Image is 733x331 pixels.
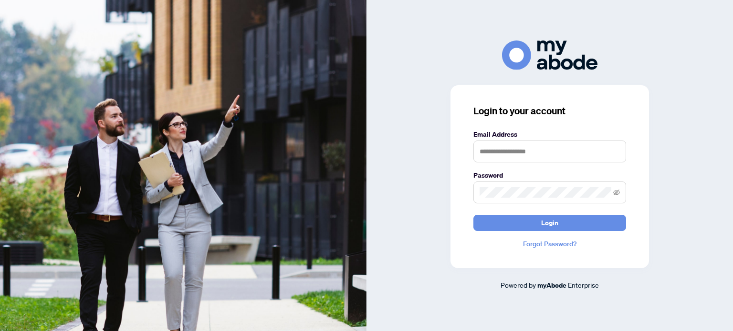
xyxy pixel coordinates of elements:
[473,129,626,140] label: Email Address
[473,239,626,249] a: Forgot Password?
[502,40,597,70] img: ma-logo
[473,104,626,118] h3: Login to your account
[501,281,536,289] span: Powered by
[613,189,620,196] span: eye-invisible
[568,281,599,289] span: Enterprise
[537,280,566,291] a: myAbode
[473,170,626,181] label: Password
[473,215,626,231] button: Login
[541,215,558,231] span: Login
